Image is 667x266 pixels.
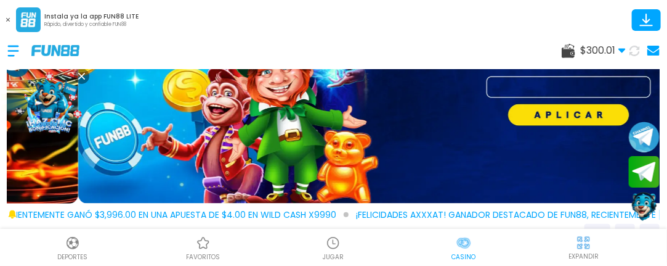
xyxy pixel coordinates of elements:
p: favoritos [186,252,220,262]
p: Rápido, divertido y confiable FUN88 [44,21,139,28]
a: Casino JugarCasino JugarJUGAR [269,234,399,262]
p: Instala ya la app FUN88 LITE [44,12,139,21]
p: Casino [452,252,476,262]
p: JUGAR [323,252,344,262]
img: Casino Jugar [326,236,341,251]
img: Casino Favoritos [196,236,211,251]
a: DeportesDeportesDeportes [7,234,138,262]
img: Image Link [15,71,84,140]
a: CasinoCasinoCasino [398,234,529,262]
a: Casino FavoritosCasino Favoritosfavoritos [138,234,269,262]
button: Join telegram channel [629,121,660,153]
button: Join telegram [629,156,660,188]
button: Previous providers [615,224,635,245]
button: Previous providers [584,224,610,245]
img: hide [576,235,591,251]
span: $ 300.01 [580,43,626,58]
p: EXPANDIR [568,252,599,261]
button: Contact customer service [629,191,660,223]
p: Deportes [57,252,87,262]
img: App Logo [16,7,41,32]
img: Company Logo [31,45,79,56]
button: Next providers [640,224,660,245]
img: Deportes [65,236,80,251]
